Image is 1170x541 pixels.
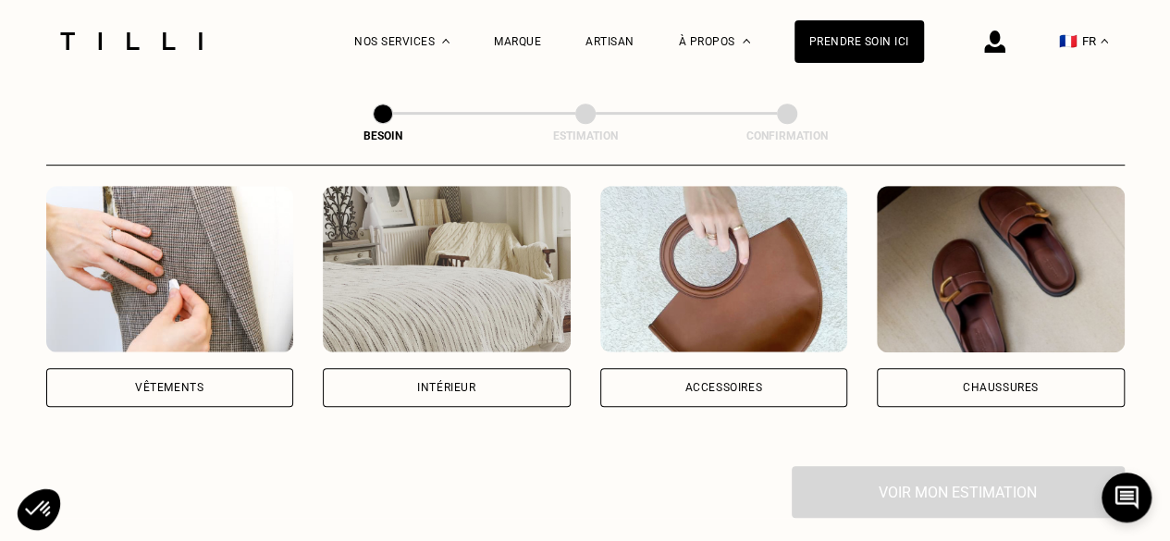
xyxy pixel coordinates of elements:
[54,32,209,50] img: Logo du service de couturière Tilli
[984,31,1005,53] img: icône connexion
[46,186,294,352] img: Vêtements
[684,382,762,393] div: Accessoires
[1059,32,1078,50] span: 🇫🇷
[877,186,1125,352] img: Chaussures
[290,129,475,142] div: Besoin
[1101,39,1108,43] img: menu déroulant
[963,382,1039,393] div: Chaussures
[743,39,750,43] img: Menu déroulant à propos
[794,20,924,63] a: Prendre soin ici
[600,186,848,352] img: Accessoires
[323,186,571,352] img: Intérieur
[417,382,475,393] div: Intérieur
[494,35,541,48] a: Marque
[135,382,203,393] div: Vêtements
[585,35,634,48] a: Artisan
[493,129,678,142] div: Estimation
[695,129,880,142] div: Confirmation
[442,39,450,43] img: Menu déroulant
